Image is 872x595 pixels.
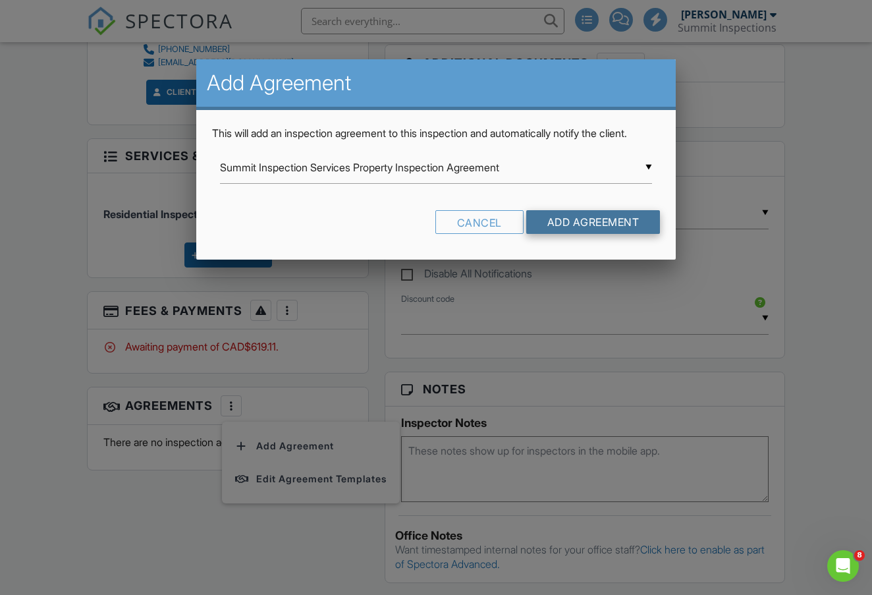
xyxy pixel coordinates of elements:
input: Add Agreement [526,210,661,234]
iframe: Intercom live chat [827,550,859,582]
h2: Add Agreement [207,70,665,96]
p: This will add an inspection agreement to this inspection and automatically notify the client. [212,126,660,140]
div: Cancel [435,210,524,234]
span: 8 [854,550,865,561]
